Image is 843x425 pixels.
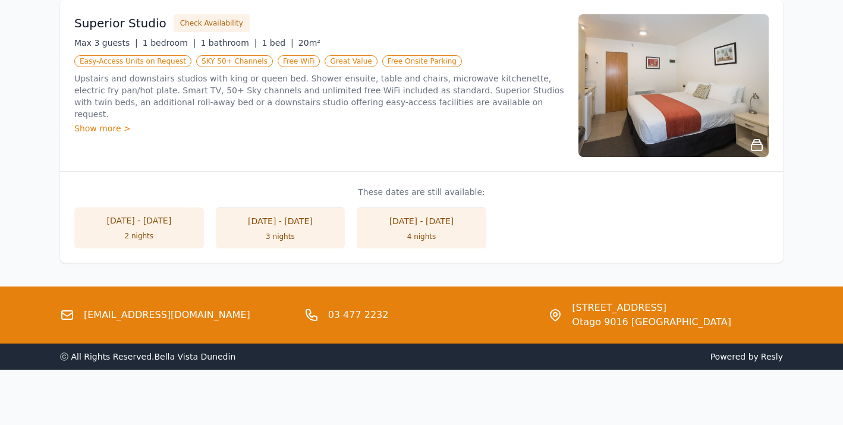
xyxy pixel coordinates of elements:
[174,14,250,32] button: Check Availability
[196,55,273,67] span: SKY 50+ Channels
[262,38,293,48] span: 1 bed |
[143,38,196,48] span: 1 bedroom |
[74,186,769,198] p: These dates are still available:
[74,55,191,67] span: Easy-Access Units on Request
[74,15,166,32] h3: Superior Studio
[328,308,389,322] a: 03 477 2232
[74,38,138,48] span: Max 3 guests |
[325,55,377,67] span: Great Value
[228,232,334,241] div: 3 nights
[74,122,564,134] div: Show more >
[369,232,474,241] div: 4 nights
[84,308,250,322] a: [EMAIL_ADDRESS][DOMAIN_NAME]
[298,38,320,48] span: 20m²
[278,55,320,67] span: Free WiFi
[382,55,462,67] span: Free Onsite Parking
[572,301,731,315] span: [STREET_ADDRESS]
[572,315,731,329] span: Otago 9016 [GEOGRAPHIC_DATA]
[426,351,783,363] span: Powered by
[86,231,192,241] div: 2 nights
[369,215,474,227] div: [DATE] - [DATE]
[200,38,257,48] span: 1 bathroom |
[60,352,235,361] span: ⓒ All Rights Reserved. Bella Vista Dunedin
[228,215,334,227] div: [DATE] - [DATE]
[74,73,564,120] p: Upstairs and downstairs studios with king or queen bed. Shower ensuite, table and chairs, microwa...
[761,352,783,361] a: Resly
[86,215,192,226] div: [DATE] - [DATE]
